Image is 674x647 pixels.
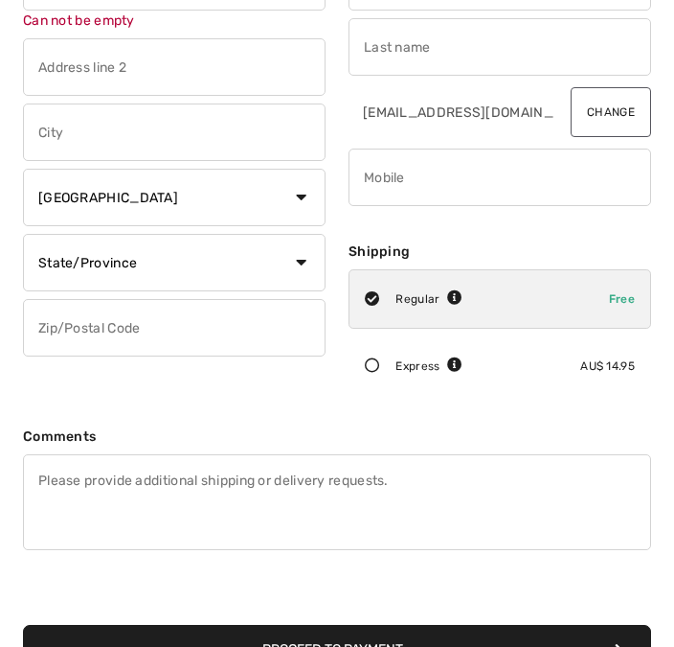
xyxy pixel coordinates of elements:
[348,83,555,141] input: E-mail
[609,292,635,306] span: Free
[23,104,326,161] input: City
[571,87,651,137] button: Change
[23,299,326,357] input: Zip/Postal Code
[395,290,462,308] div: Regular
[348,242,651,262] div: Shipping
[348,18,651,76] input: Last name
[580,358,635,375] div: AU$ 14.95
[23,38,326,96] input: Address line 2
[23,427,651,447] div: Comments
[395,358,462,375] div: Express
[23,11,326,31] div: Can not be empty
[348,149,651,206] input: Mobile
